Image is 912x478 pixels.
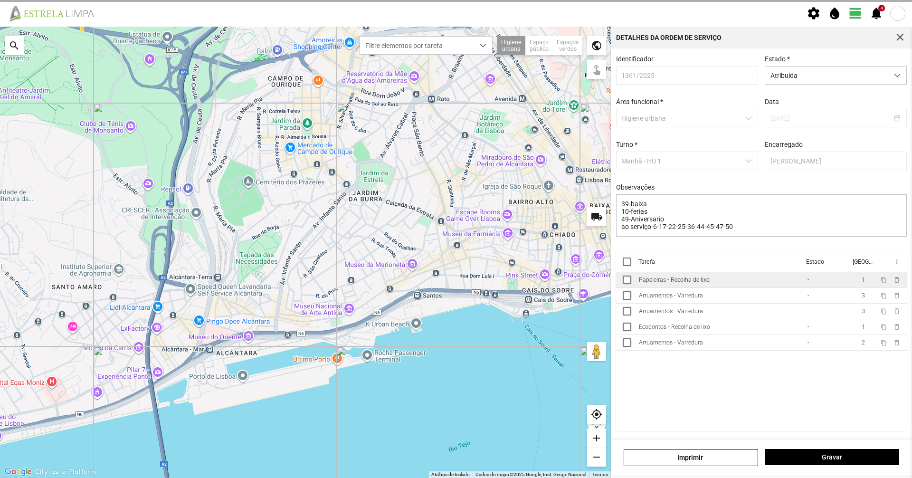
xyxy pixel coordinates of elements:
label: Área funcional * [616,98,663,105]
span: content_copy [880,308,886,315]
div: my_location [587,405,606,424]
div: - [807,308,809,315]
div: 4 [878,5,885,11]
span: delete_outline [893,307,900,315]
div: Arruamentos - Varredura [639,308,703,315]
img: file [7,5,104,22]
span: delete_outline [893,276,900,284]
div: Espaços verdes [553,36,582,55]
button: content_copy [880,307,888,315]
span: Filtre elementos por tarefa [360,37,474,54]
div: Arruamentos - Varredura [639,292,703,299]
button: content_copy [880,276,888,284]
div: - [807,339,809,346]
div: dropdown trigger [474,37,493,54]
div: local_shipping [587,207,606,226]
span: content_copy [880,324,886,330]
span: 3 [862,292,865,299]
div: public [587,36,606,55]
span: view_day [848,6,863,20]
div: Tarefa [638,258,655,265]
span: more_vert [893,258,900,266]
span: 1 [862,324,865,330]
button: content_copy [880,323,888,331]
div: - [807,277,809,283]
span: content_copy [880,340,886,346]
div: Detalhes da Ordem de Serviço [616,34,722,41]
span: notifications [869,6,883,20]
span: 2 [862,339,865,346]
span: 1 [862,277,865,283]
div: touch_app [587,60,606,79]
span: delete_outline [893,292,900,299]
button: Arraste o Pegman para o mapa para abrir o Street View [587,342,606,361]
label: Turno * [616,141,637,148]
span: delete_outline [893,339,900,346]
img: Google [2,466,34,478]
div: Espaço público [526,36,553,55]
a: Termos (abre num novo separador) [592,472,608,477]
a: Imprimir [624,449,758,466]
label: Encarregado [765,141,803,148]
span: water_drop [827,6,842,20]
span: Gravar [770,453,894,461]
div: Papeleiras - Recolha de lixo [639,277,710,283]
label: Data [765,98,779,105]
div: add [587,429,606,448]
button: Gravar [765,449,899,465]
label: Observações [616,183,655,191]
div: search [5,36,24,55]
div: Ecopontos - Recolha de lixo [639,324,710,330]
span: settings [807,6,821,20]
button: content_copy [880,339,888,346]
span: Dados do mapa ©2025 Google, Inst. Geogr. Nacional [475,472,586,477]
button: content_copy [880,292,888,299]
label: Identificador [616,55,654,63]
span: delete_outline [893,323,900,331]
span: Atribuída [765,67,888,84]
span: content_copy [880,293,886,299]
button: Atalhos de teclado [431,471,470,478]
div: Arruamentos - Varredura [639,339,703,346]
div: - [807,292,809,299]
label: Estado * [765,55,790,63]
div: Higiene urbana [497,36,526,55]
div: [GEOGRAPHIC_DATA] [852,258,872,265]
a: Abrir esta área no Google Maps (abre uma nova janela) [2,466,34,478]
span: content_copy [880,277,886,283]
div: remove [587,448,606,467]
span: 3 [862,308,865,315]
div: Estado [806,258,824,265]
div: dropdown trigger [888,67,907,84]
div: - [807,324,809,330]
